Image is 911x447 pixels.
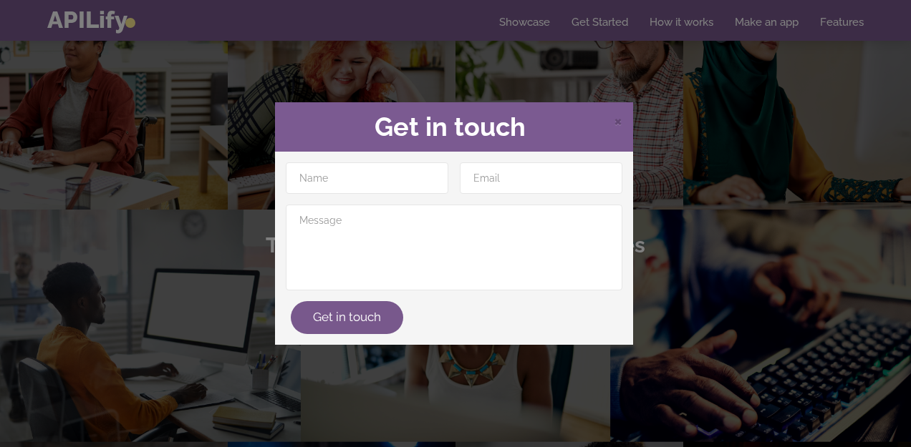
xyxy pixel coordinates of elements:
[460,162,622,194] input: Email
[286,162,448,194] input: Name
[291,301,403,334] button: Get in touch
[614,112,622,129] span: Close
[286,113,622,142] h2: Get in touch
[614,109,622,131] span: ×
